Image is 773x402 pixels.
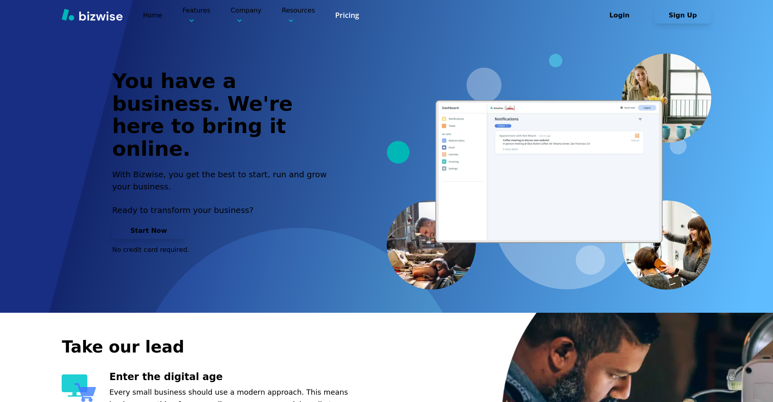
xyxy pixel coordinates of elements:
[112,204,336,216] p: Ready to transform your business?
[62,336,670,358] h2: Take our lead
[655,11,711,19] a: Sign Up
[282,6,315,25] p: Resources
[62,374,96,402] img: Enter the digital age Icon
[591,7,648,24] button: Login
[591,11,655,19] a: Login
[335,10,359,20] a: Pricing
[62,9,123,21] img: Bizwise Logo
[112,223,185,239] button: Start Now
[112,245,336,254] p: No credit card required.
[655,7,711,24] button: Sign Up
[112,70,336,160] h1: You have a business. We're here to bring it online.
[183,6,211,25] p: Features
[143,11,162,19] a: Home
[109,370,366,384] h3: Enter the digital age
[230,6,261,25] p: Company
[112,227,185,234] a: Start Now
[112,168,336,193] h2: With Bizwise, you get the best to start, run and grow your business.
